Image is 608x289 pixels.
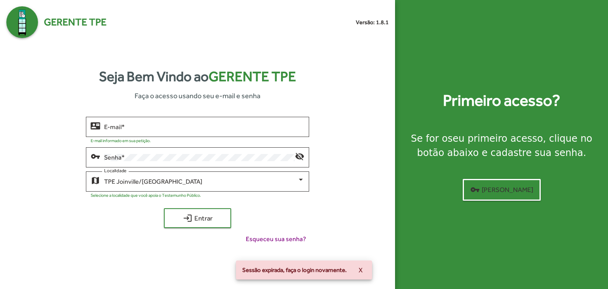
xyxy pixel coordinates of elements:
span: Entrar [171,211,224,225]
img: Logo Gerente [6,6,38,38]
span: X [359,263,363,277]
mat-icon: map [91,175,100,185]
span: Gerente TPE [44,15,106,30]
button: [PERSON_NAME] [463,179,541,201]
button: Entrar [164,208,231,228]
mat-icon: contact_mail [91,121,100,130]
button: X [352,263,369,277]
div: Se for o , clique no botão abaixo e cadastre sua senha. [405,131,598,160]
mat-icon: vpn_key [91,151,100,161]
span: Esqueceu sua senha? [246,234,306,244]
mat-hint: E-mail informado em sua petição. [91,138,151,143]
mat-hint: Selecione a localidade que você apoia o Testemunho Público. [91,193,201,198]
span: [PERSON_NAME] [470,183,533,197]
span: Sessão expirada, faça o login novamente. [242,266,347,274]
strong: Seja Bem Vindo ao [99,66,296,87]
mat-icon: vpn_key [470,185,480,194]
strong: seu primeiro acesso [448,133,543,144]
mat-icon: login [183,213,192,223]
small: Versão: 1.8.1 [356,18,389,27]
span: Faça o acesso usando seu e-mail e senha [135,90,260,101]
mat-icon: visibility_off [295,151,304,161]
span: TPE Joinville/[GEOGRAPHIC_DATA] [104,178,202,185]
span: Gerente TPE [209,68,296,84]
strong: Primeiro acesso? [443,89,560,112]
